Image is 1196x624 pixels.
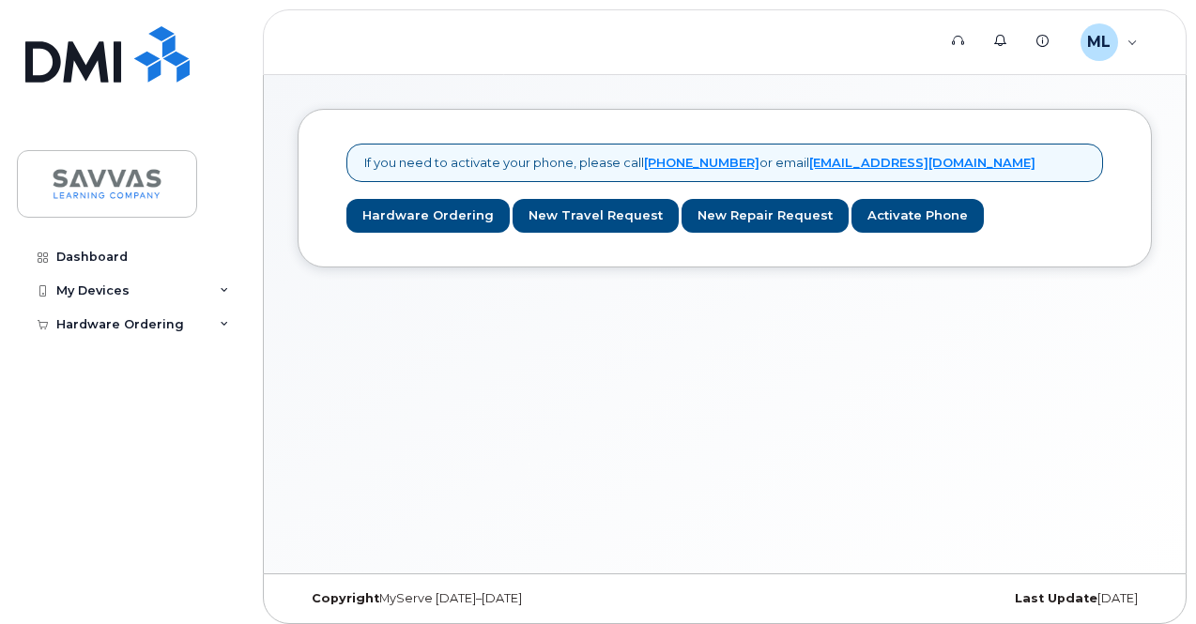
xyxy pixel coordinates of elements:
[312,591,379,605] strong: Copyright
[1015,591,1097,605] strong: Last Update
[364,154,1035,172] p: If you need to activate your phone, please call or email
[513,199,679,234] a: New Travel Request
[809,155,1035,170] a: [EMAIL_ADDRESS][DOMAIN_NAME]
[682,199,849,234] a: New Repair Request
[644,155,759,170] a: [PHONE_NUMBER]
[851,199,984,234] a: Activate Phone
[867,591,1152,606] div: [DATE]
[346,199,510,234] a: Hardware Ordering
[298,591,582,606] div: MyServe [DATE]–[DATE]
